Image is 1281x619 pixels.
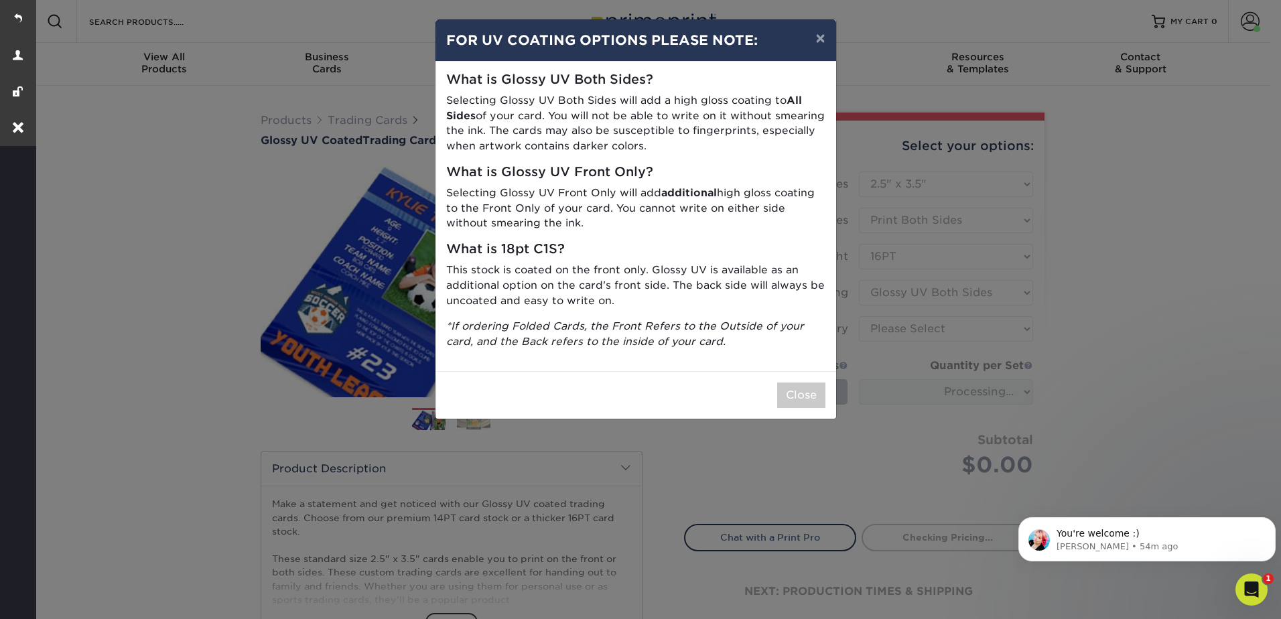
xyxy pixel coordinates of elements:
p: This stock is coated on the front only. Glossy UV is available as an additional option on the car... [446,263,825,308]
p: Selecting Glossy UV Both Sides will add a high gloss coating to of your card. You will not be abl... [446,93,825,154]
p: Selecting Glossy UV Front Only will add high gloss coating to the Front Only of your card. You ca... [446,186,825,231]
i: *If ordering Folded Cards, the Front Refers to the Outside of your card, and the Back refers to t... [446,320,804,348]
iframe: Intercom live chat [1235,573,1268,606]
strong: All Sides [446,94,802,122]
h4: FOR UV COATING OPTIONS PLEASE NOTE: [446,30,825,50]
button: Close [777,383,825,408]
iframe: Intercom notifications message [1013,489,1281,583]
button: × [805,19,835,57]
span: 1 [1263,573,1274,584]
h5: What is Glossy UV Both Sides? [446,72,825,88]
h5: What is 18pt C1S? [446,242,825,257]
strong: additional [661,186,717,199]
h5: What is Glossy UV Front Only? [446,165,825,180]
